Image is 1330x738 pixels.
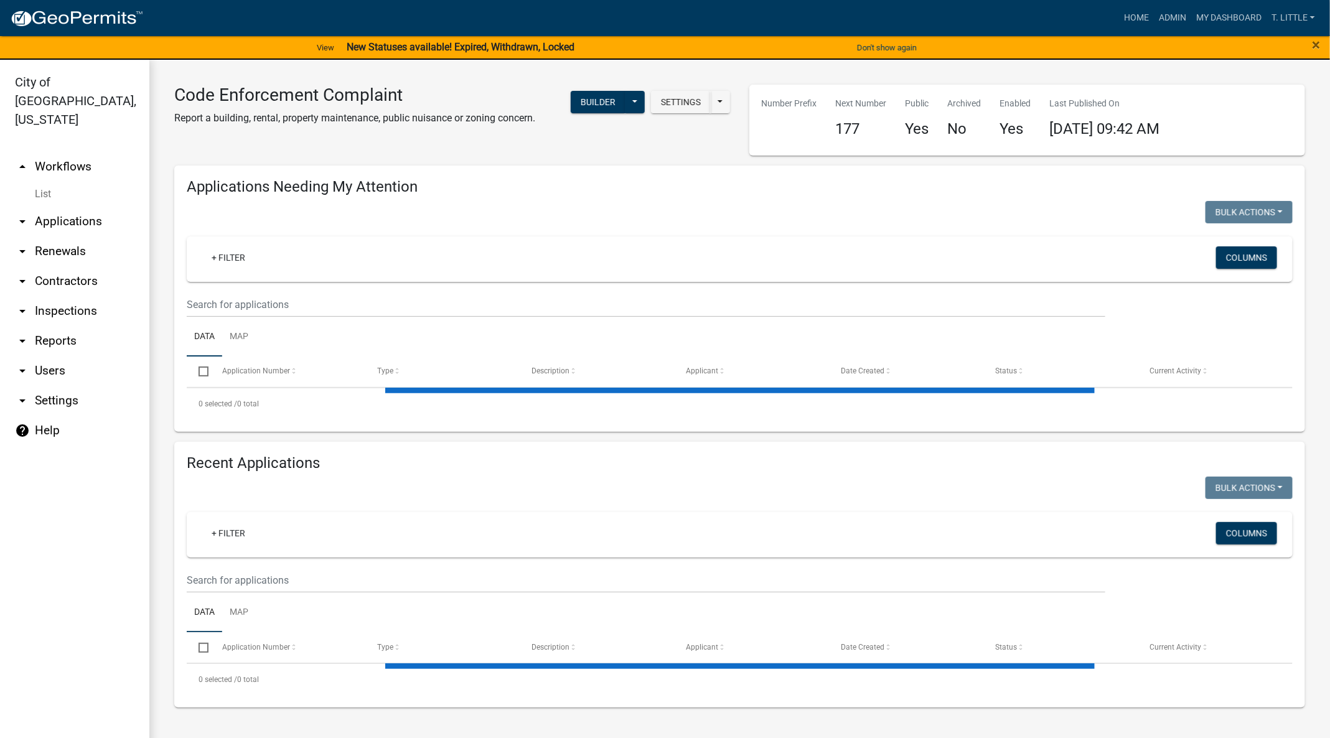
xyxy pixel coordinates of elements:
[223,367,291,375] span: Application Number
[1191,6,1267,30] a: My Dashboard
[906,120,929,138] h4: Yes
[199,399,237,408] span: 0 selected /
[210,632,365,662] datatable-header-cell: Application Number
[222,593,256,633] a: Map
[312,37,339,58] a: View
[1150,643,1202,652] span: Current Activity
[1216,522,1277,544] button: Columns
[1050,120,1160,138] span: [DATE] 09:42 AM
[377,643,393,652] span: Type
[651,91,711,113] button: Settings
[222,317,256,357] a: Map
[202,522,255,544] a: + Filter
[841,367,884,375] span: Date Created
[686,367,719,375] span: Applicant
[187,593,222,633] a: Data
[187,664,1293,695] div: 0 total
[675,632,829,662] datatable-header-cell: Applicant
[15,244,30,259] i: arrow_drop_down
[995,643,1017,652] span: Status
[836,120,887,138] h4: 177
[187,388,1293,419] div: 0 total
[829,632,983,662] datatable-header-cell: Date Created
[15,304,30,319] i: arrow_drop_down
[906,97,929,110] p: Public
[983,357,1138,386] datatable-header-cell: Status
[223,643,291,652] span: Application Number
[1000,97,1031,110] p: Enabled
[948,97,981,110] p: Archived
[852,37,922,58] button: Don't show again
[1150,367,1202,375] span: Current Activity
[1154,6,1191,30] a: Admin
[532,367,569,375] span: Description
[948,120,981,138] h4: No
[1206,201,1293,223] button: Bulk Actions
[365,632,520,662] datatable-header-cell: Type
[365,357,520,386] datatable-header-cell: Type
[187,568,1105,593] input: Search for applications
[202,246,255,269] a: + Filter
[1138,632,1293,662] datatable-header-cell: Current Activity
[1000,120,1031,138] h4: Yes
[1206,477,1293,499] button: Bulk Actions
[686,643,719,652] span: Applicant
[762,97,817,110] p: Number Prefix
[675,357,829,386] datatable-header-cell: Applicant
[187,317,222,357] a: Data
[1216,246,1277,269] button: Columns
[520,632,674,662] datatable-header-cell: Description
[15,363,30,378] i: arrow_drop_down
[15,393,30,408] i: arrow_drop_down
[187,178,1293,196] h4: Applications Needing My Attention
[377,367,393,375] span: Type
[187,454,1293,472] h4: Recent Applications
[995,367,1017,375] span: Status
[199,675,237,684] span: 0 selected /
[829,357,983,386] datatable-header-cell: Date Created
[983,632,1138,662] datatable-header-cell: Status
[1138,357,1293,386] datatable-header-cell: Current Activity
[174,85,535,106] h3: Code Enforcement Complaint
[210,357,365,386] datatable-header-cell: Application Number
[347,41,574,53] strong: New Statuses available! Expired, Withdrawn, Locked
[1313,37,1321,52] button: Close
[15,423,30,438] i: help
[15,274,30,289] i: arrow_drop_down
[15,334,30,348] i: arrow_drop_down
[1119,6,1154,30] a: Home
[1313,36,1321,54] span: ×
[15,214,30,229] i: arrow_drop_down
[174,111,535,126] p: Report a building, rental, property maintenance, public nuisance or zoning concern.
[571,91,625,113] button: Builder
[187,357,210,386] datatable-header-cell: Select
[1050,97,1160,110] p: Last Published On
[187,632,210,662] datatable-header-cell: Select
[1267,6,1320,30] a: T. Little
[836,97,887,110] p: Next Number
[841,643,884,652] span: Date Created
[187,292,1105,317] input: Search for applications
[520,357,674,386] datatable-header-cell: Description
[15,159,30,174] i: arrow_drop_up
[532,643,569,652] span: Description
